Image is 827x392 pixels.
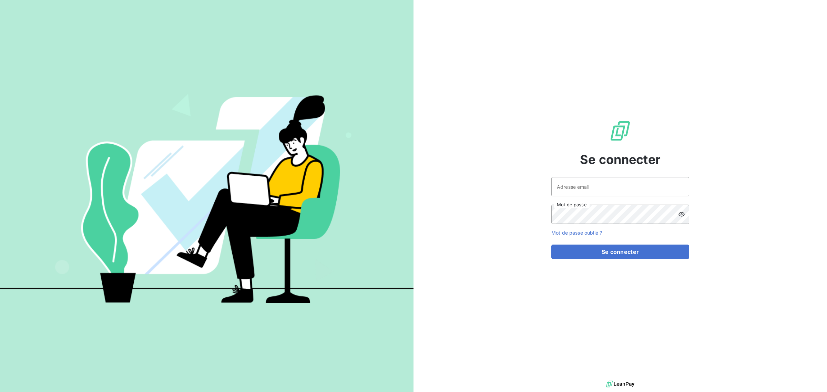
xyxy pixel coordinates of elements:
[551,177,689,196] input: placeholder
[551,230,602,236] a: Mot de passe oublié ?
[606,379,634,389] img: logo
[580,150,661,169] span: Se connecter
[551,245,689,259] button: Se connecter
[609,120,631,142] img: Logo LeanPay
